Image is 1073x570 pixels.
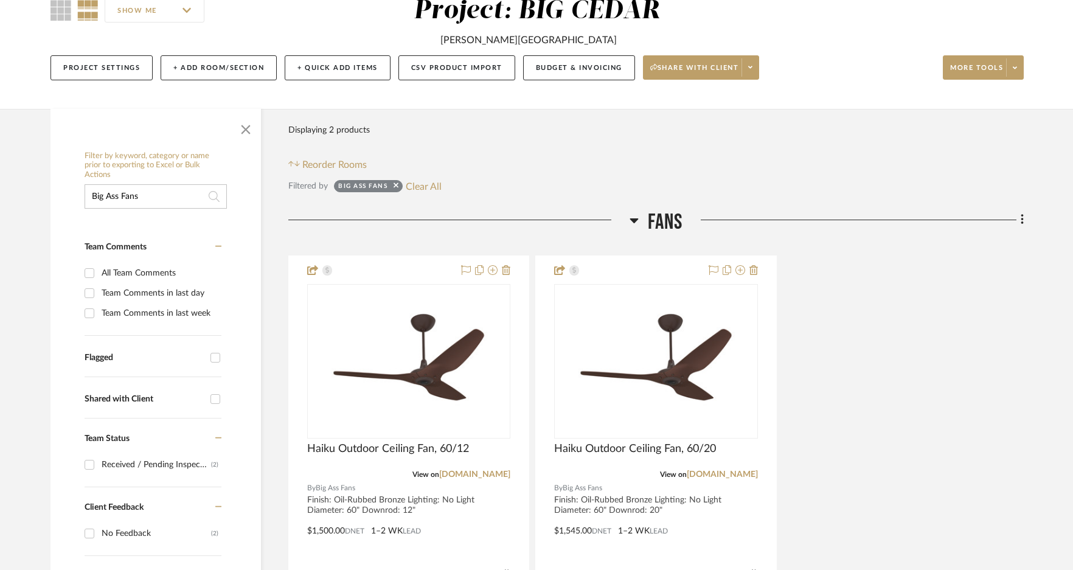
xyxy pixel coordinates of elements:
[523,55,635,80] button: Budget & Invoicing
[440,33,617,47] div: [PERSON_NAME][GEOGRAPHIC_DATA]
[308,286,509,437] img: Haiku Outdoor Ceiling Fan, 60/12
[288,158,367,172] button: Reorder Rooms
[211,455,218,474] div: (2)
[412,471,439,478] span: View on
[943,55,1024,80] button: More tools
[102,524,211,543] div: No Feedback
[650,63,739,82] span: Share with client
[85,184,227,209] input: Search within 2 results
[554,482,563,494] span: By
[660,471,687,478] span: View on
[563,482,602,494] span: Big Ass Fans
[398,55,515,80] button: CSV Product Import
[50,55,153,80] button: Project Settings
[555,285,757,438] div: 0
[302,158,367,172] span: Reorder Rooms
[338,182,387,194] div: Big Ass Fans
[85,394,204,405] div: Shared with Client
[288,179,328,193] div: Filtered by
[406,178,442,194] button: Clear All
[307,482,316,494] span: By
[102,304,218,323] div: Team Comments in last week
[102,263,218,283] div: All Team Comments
[555,286,756,437] img: Haiku Outdoor Ceiling Fan, 60/20
[307,442,469,456] span: Haiku Outdoor Ceiling Fan, 60/12
[285,55,391,80] button: + Quick Add Items
[211,524,218,543] div: (2)
[85,353,204,363] div: Flagged
[288,118,370,142] div: Displaying 2 products
[554,442,716,456] span: Haiku Outdoor Ceiling Fan, 60/20
[102,455,211,474] div: Received / Pending Inspection
[85,151,227,180] h6: Filter by keyword, category or name prior to exporting to Excel or Bulk Actions
[102,283,218,303] div: Team Comments in last day
[648,209,683,235] span: FANS
[161,55,277,80] button: + Add Room/Section
[308,285,510,438] div: 0
[687,470,758,479] a: [DOMAIN_NAME]
[234,115,258,139] button: Close
[643,55,760,80] button: Share with client
[439,470,510,479] a: [DOMAIN_NAME]
[85,243,147,251] span: Team Comments
[85,434,130,443] span: Team Status
[950,63,1003,82] span: More tools
[316,482,355,494] span: Big Ass Fans
[85,503,144,512] span: Client Feedback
